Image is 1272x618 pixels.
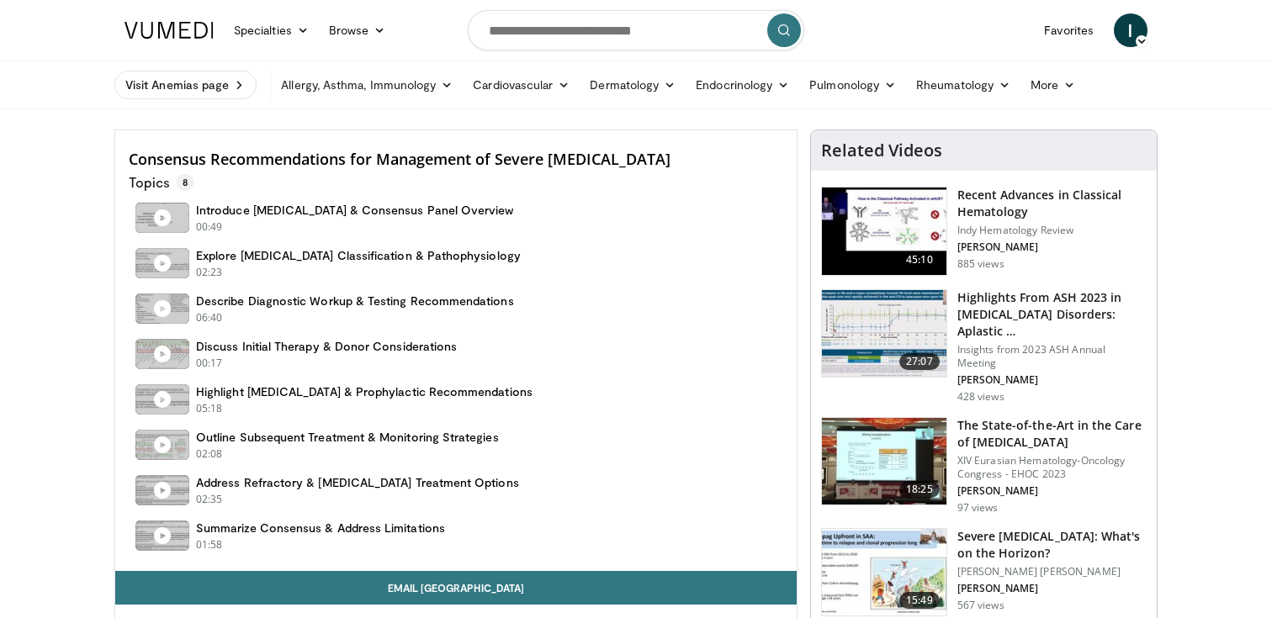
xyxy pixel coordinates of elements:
h4: Related Videos [821,140,942,161]
p: 06:40 [196,310,223,325]
p: 885 views [957,257,1004,271]
span: 45:10 [899,251,940,268]
p: 05:18 [196,401,223,416]
h4: Outline Subsequent Treatment & Monitoring Strategies [196,430,499,445]
h4: Summarize Consensus & Address Limitations [196,520,445,536]
a: Endocrinology [686,68,799,102]
p: 00:49 [196,219,223,235]
a: I [1114,13,1147,47]
p: Indy Hematology Review [957,224,1147,237]
p: 428 views [957,390,1004,404]
span: 15:49 [899,592,940,609]
span: 8 [176,174,194,191]
a: Favorites [1034,13,1104,47]
a: Allergy, Asthma, Immunology [271,68,463,102]
img: 1c9867ee-6814-4a24-87b0-1ef6ba7b3c86.150x105_q85_crop-smart_upscale.jpg [822,529,946,616]
p: XIV Eurasian Hematology-Oncology Congress - EHOC 2023 [957,454,1147,481]
h4: Describe Diagnostic Workup & Testing Recommendations [196,293,514,309]
p: 02:08 [196,446,223,462]
input: Search topics, interventions [468,10,804,50]
span: 27:07 [899,353,940,370]
a: 15:49 Severe [MEDICAL_DATA]: What's on the Horizon? [PERSON_NAME] [PERSON_NAME] [PERSON_NAME] 567... [821,528,1147,617]
p: 00:17 [196,356,223,371]
h3: The State-of-the-Art in the Care of [MEDICAL_DATA] [957,417,1147,451]
img: 4ad55d21-7623-4597-a04e-801ef94c8350.150x105_q85_crop-smart_upscale.jpg [822,188,946,275]
p: 02:23 [196,265,223,280]
p: [PERSON_NAME] [PERSON_NAME] [957,565,1147,578]
h4: Introduce [MEDICAL_DATA] & Consensus Panel Overview [196,203,514,218]
h3: Highlights From ASH 2023 in [MEDICAL_DATA] Disorders: Aplastic … [957,289,1147,340]
p: [PERSON_NAME] [957,240,1147,254]
h4: Consensus Recommendations for Management of Severe [MEDICAL_DATA] [129,151,783,169]
a: Rheumatology [906,68,1020,102]
h4: Discuss Initial Therapy & Donor Considerations [196,339,457,354]
img: c3eb46fd-0783-4b33-9f60-387985e14cda.150x105_q85_crop-smart_upscale.jpg [822,290,946,378]
span: 18:25 [899,481,940,498]
a: Email [GEOGRAPHIC_DATA] [115,571,797,605]
a: 18:25 The State-of-the-Art in the Care of [MEDICAL_DATA] XIV Eurasian Hematology-Oncology Congres... [821,417,1147,515]
h3: Severe [MEDICAL_DATA]: What's on the Horizon? [957,528,1147,562]
p: 97 views [957,501,999,515]
p: [PERSON_NAME] [957,582,1147,595]
h4: Address Refractory & [MEDICAL_DATA] Treatment Options [196,475,519,490]
a: Pulmonology [799,68,906,102]
img: 8424f461-a3ab-4961-bc5e-e7eeeb15dfea.150x105_q85_crop-smart_upscale.jpg [822,418,946,505]
p: Topics [129,174,194,191]
p: 02:35 [196,492,223,507]
p: Insights from 2023 ASH Annual Meeting [957,343,1147,370]
p: 567 views [957,599,1004,612]
p: [PERSON_NAME] [957,484,1147,498]
a: 45:10 Recent Advances in Classical Hematology Indy Hematology Review [PERSON_NAME] 885 views [821,187,1147,276]
h4: Highlight [MEDICAL_DATA] & Prophylactic Recommendations [196,384,533,399]
a: Visit Anemias page [114,71,257,99]
a: Dermatology [580,68,686,102]
a: More [1020,68,1085,102]
h3: Recent Advances in Classical Hematology [957,187,1147,220]
h4: Explore [MEDICAL_DATA] Classification & Pathophysiology [196,248,521,263]
a: Browse [319,13,396,47]
img: VuMedi Logo [125,22,214,39]
a: Cardiovascular [463,68,580,102]
p: 01:58 [196,537,223,552]
a: Specialties [224,13,319,47]
a: 27:07 Highlights From ASH 2023 in [MEDICAL_DATA] Disorders: Aplastic … Insights from 2023 ASH Ann... [821,289,1147,404]
p: [PERSON_NAME] [957,373,1147,387]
